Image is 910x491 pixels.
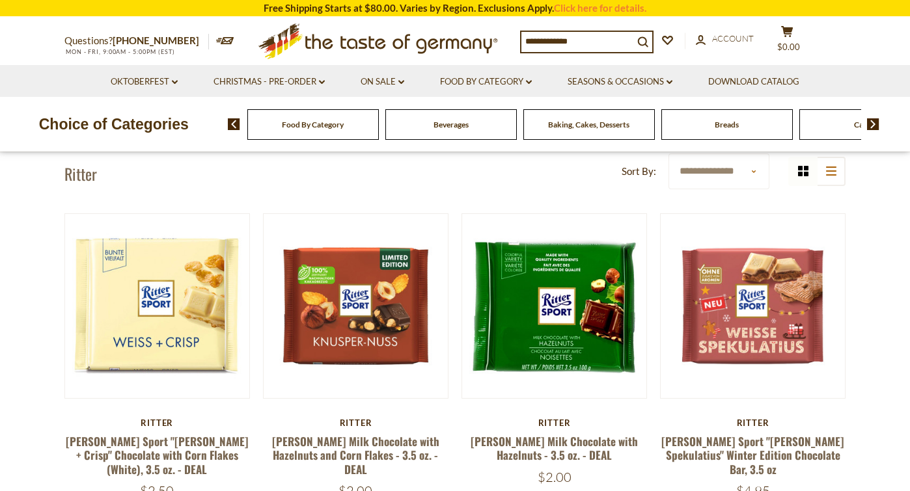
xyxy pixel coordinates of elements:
[113,34,199,46] a: [PHONE_NUMBER]
[440,75,532,89] a: Food By Category
[111,75,178,89] a: Oktoberfest
[712,33,754,44] span: Account
[264,214,448,398] img: Ritter Milk Chocolate with Hazelnuts and Corn Flakes
[767,25,807,58] button: $0.00
[65,214,249,398] img: Ritter Sport "Weiss + Crisp" Chocolate with Corn Flakes (White), 3.5 oz. - DEAL
[708,75,799,89] a: Download Catalog
[361,75,404,89] a: On Sale
[660,418,846,428] div: Ritter
[471,433,638,463] a: [PERSON_NAME] Milk Chocolate with Hazelnuts - 3.5 oz. - DEAL
[228,118,240,130] img: previous arrow
[64,48,175,55] span: MON - FRI, 9:00AM - 5:00PM (EST)
[696,32,754,46] a: Account
[462,214,646,398] img: Ritter Milk Chocolate with Hazelnuts
[661,214,845,398] img: Ritter Sport Weiss Spekulatius Winter Edition
[854,120,876,129] a: Candy
[548,120,629,129] a: Baking, Cakes, Desserts
[272,433,439,477] a: [PERSON_NAME] Milk Chocolate with Hazelnuts and Corn Flakes - 3.5 oz. - DEAL
[434,120,469,129] a: Beverages
[777,42,800,52] span: $0.00
[554,2,646,14] a: Click here for details.
[867,118,879,130] img: next arrow
[64,33,209,49] p: Questions?
[263,418,448,428] div: Ritter
[568,75,672,89] a: Seasons & Occasions
[622,163,656,179] label: Sort By:
[214,75,325,89] a: Christmas - PRE-ORDER
[64,418,250,428] div: Ritter
[282,120,344,129] a: Food By Category
[661,433,844,477] a: [PERSON_NAME] Sport "[PERSON_NAME] Spekulatius" Winter Edition Chocolate Bar, 3.5 oz
[462,418,647,428] div: Ritter
[66,433,249,477] a: [PERSON_NAME] Sport "[PERSON_NAME] + Crisp" Chocolate with Corn Flakes (White), 3.5 oz. - DEAL
[538,469,572,485] span: $2.00
[64,164,97,183] h1: Ritter
[715,120,739,129] a: Breads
